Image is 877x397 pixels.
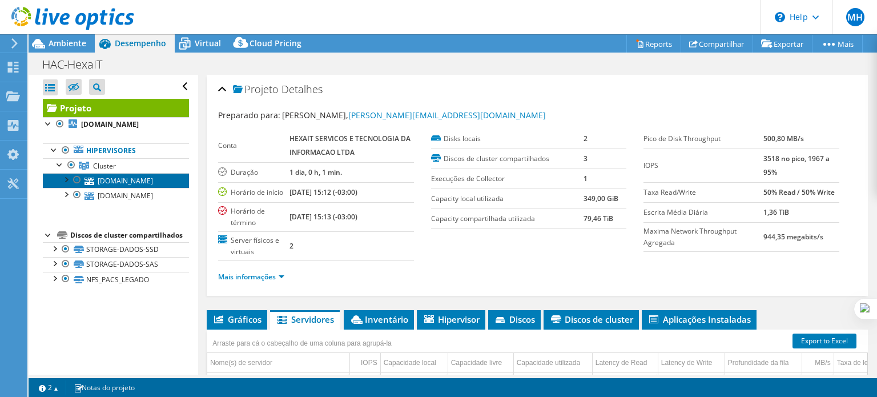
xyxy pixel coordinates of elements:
[792,334,856,348] a: Export to Excel
[431,193,584,204] label: Capacity local utilizada
[81,119,139,129] b: [DOMAIN_NAME]
[43,158,189,173] a: Cluster
[218,206,289,228] label: Horário de término
[289,134,411,157] b: HEXAIT SERVICOS E TECNOLOGIA DA INFORMACAO LTDA
[753,35,812,53] a: Exportar
[626,35,681,53] a: Reports
[115,38,166,49] span: Desempenho
[218,167,289,178] label: Duração
[423,314,480,325] span: Hipervisor
[592,353,658,373] td: Latency de Read Column
[210,335,395,351] div: Arraste para cá o cabeçalho de uma coluna para agrupá-la
[494,314,535,325] span: Discos
[233,84,279,95] span: Projeto
[43,242,189,257] a: STORAGE-DADOS-SSD
[31,380,66,395] a: 2
[49,38,86,49] span: Ambiente
[592,372,658,388] td: Column Latency de Read, Filter cell
[380,372,448,388] td: Column Capacidade local, Filter cell
[431,133,584,145] label: Disks locais
[643,160,763,171] label: IOPS
[207,372,349,388] td: Column Nome(s) de servidor, Filter cell
[763,207,789,217] b: 1,36 TiB
[70,228,189,242] div: Discos de cluster compartilhados
[584,154,588,163] b: 3
[681,35,753,53] a: Compartilhar
[43,143,189,158] a: Hipervisores
[584,194,618,203] b: 349,00 GiB
[250,38,301,49] span: Cloud Pricing
[349,314,408,325] span: Inventário
[361,356,377,370] div: IOPS
[195,38,221,49] span: Virtual
[289,212,357,222] b: [DATE] 15:13 (-03:00)
[212,314,262,325] span: Gráficos
[584,174,588,183] b: 1
[431,213,584,224] label: Capacity compartilhada utilizada
[380,353,448,373] td: Capacidade local Column
[43,257,189,272] a: STORAGE-DADOS-SAS
[289,167,342,177] b: 1 dia, 0 h, 1 min.
[658,372,725,388] td: Column Latency de Write, Filter cell
[348,110,546,121] a: [PERSON_NAME][EMAIL_ADDRESS][DOMAIN_NAME]
[218,187,289,198] label: Horário de início
[349,372,380,388] td: Column IOPS, Filter cell
[763,154,830,177] b: 3518 no pico, 1967 a 95%
[93,161,116,171] span: Cluster
[276,314,334,325] span: Servidores
[218,110,280,121] label: Preparado para:
[802,353,834,373] td: MB/s Column
[643,133,763,145] label: Pico de Disk Throughput
[812,35,863,53] a: Mais
[643,187,763,198] label: Taxa Read/Write
[210,356,272,370] div: Nome(s) de servidor
[218,272,284,282] a: Mais informações
[647,314,751,325] span: Aplicações Instaladas
[43,272,189,287] a: NFS_PACS_LEGADO
[517,356,580,370] div: Capacidade utilizada
[37,58,120,71] h1: HAC-HexaIT
[763,187,835,197] b: 50% Read / 50% Write
[584,134,588,143] b: 2
[549,314,633,325] span: Discos de cluster
[431,153,584,165] label: Discos de cluster compartilhados
[448,372,513,388] td: Column Capacidade livre, Filter cell
[513,372,592,388] td: Column Capacidade utilizada, Filter cell
[451,356,502,370] div: Capacidade livre
[763,232,823,242] b: 944,35 megabits/s
[763,134,804,143] b: 500,80 MB/s
[658,353,725,373] td: Latency de Write Column
[384,356,436,370] div: Capacidade local
[349,353,380,373] td: IOPS Column
[43,99,189,117] a: Projeto
[846,8,864,26] span: MH
[661,356,713,370] div: Latency de Write
[431,173,584,185] label: Execuções de Collector
[66,380,143,395] a: Notas do projeto
[289,241,293,251] b: 2
[448,353,513,373] td: Capacidade livre Column
[596,356,647,370] div: Latency de Read
[281,82,323,96] span: Detalhes
[43,173,189,188] a: [DOMAIN_NAME]
[643,226,763,248] label: Maxima Network Throughput Agregada
[43,188,189,203] a: [DOMAIN_NAME]
[725,353,802,373] td: Profundidade da fila Column
[728,356,789,370] div: Profundidade da fila
[802,372,834,388] td: Column MB/s, Filter cell
[643,207,763,218] label: Escrita Média Diária
[43,117,189,132] a: [DOMAIN_NAME]
[584,214,613,223] b: 79,46 TiB
[815,356,830,370] div: MB/s
[775,12,785,22] svg: \n
[218,235,289,258] label: Server físicos e virtuais
[207,353,349,373] td: Nome(s) de servidor Column
[513,353,592,373] td: Capacidade utilizada Column
[218,140,289,151] label: Conta
[289,187,357,197] b: [DATE] 15:12 (-03:00)
[282,110,546,121] span: [PERSON_NAME],
[725,372,802,388] td: Column Profundidade da fila, Filter cell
